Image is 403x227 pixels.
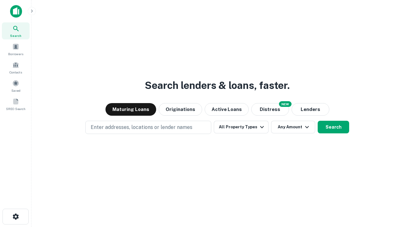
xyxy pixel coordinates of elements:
[271,121,315,133] button: Any Amount
[11,88,20,93] span: Saved
[2,96,30,113] a: SREO Search
[145,78,290,93] h3: Search lenders & loans, faster.
[159,103,202,116] button: Originations
[251,103,289,116] button: Search distressed loans with lien and other non-mortgage details.
[214,121,269,133] button: All Property Types
[6,106,26,111] span: SREO Search
[205,103,249,116] button: Active Loans
[10,5,22,18] img: capitalize-icon.png
[2,77,30,94] a: Saved
[2,59,30,76] a: Contacts
[9,70,22,75] span: Contacts
[85,121,211,134] button: Enter addresses, locations or lender names
[318,121,349,133] button: Search
[105,103,156,116] button: Maturing Loans
[372,177,403,207] iframe: Chat Widget
[10,33,21,38] span: Search
[91,124,192,131] p: Enter addresses, locations or lender names
[292,103,329,116] button: Lenders
[2,22,30,39] a: Search
[279,101,292,107] div: NEW
[8,51,23,56] span: Borrowers
[2,41,30,58] a: Borrowers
